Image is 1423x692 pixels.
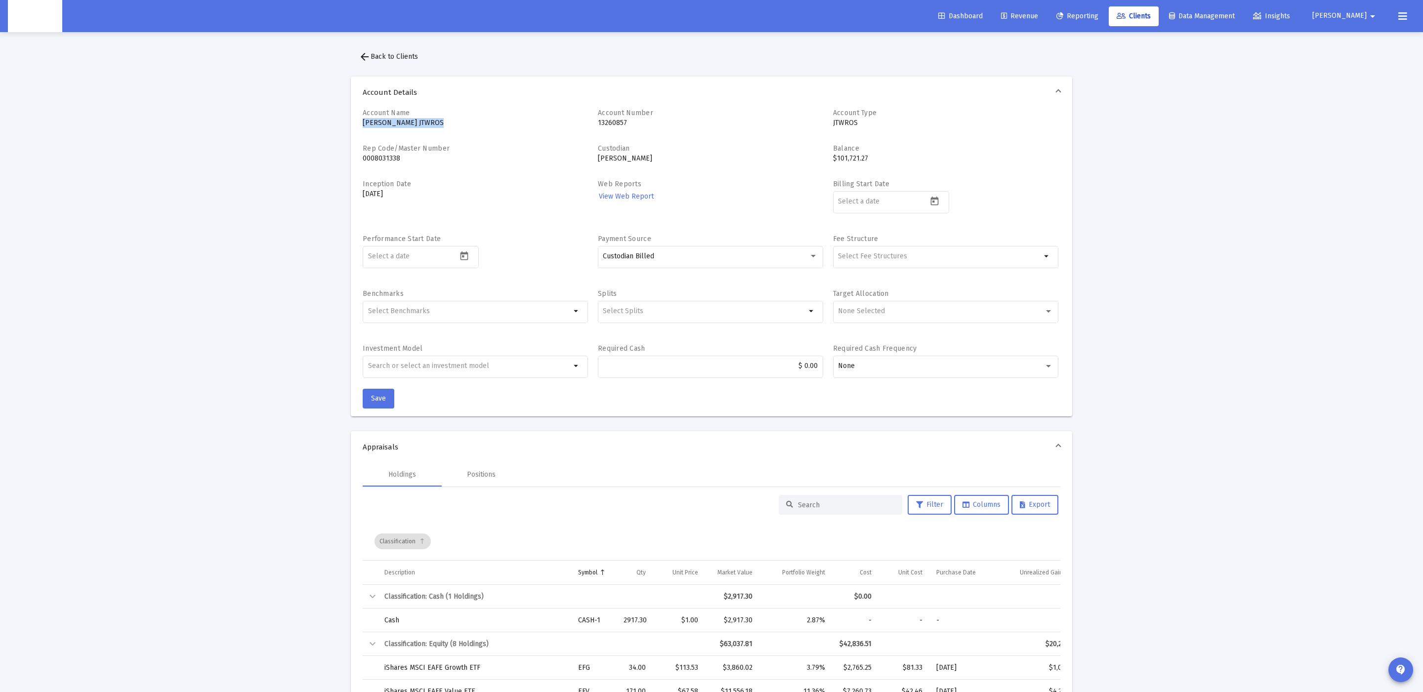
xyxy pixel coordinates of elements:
span: Data Management [1169,12,1235,20]
td: Cash [377,609,571,632]
a: Clients [1109,6,1159,26]
label: Rep Code/Master Number [363,144,450,153]
input: Select Benchmarks [368,307,571,315]
a: View Web Report [598,189,655,204]
label: Account Type [833,109,877,117]
mat-icon: arrow_drop_down [571,360,583,372]
mat-chip-list: Selection [838,250,1041,262]
button: Open calendar [927,194,941,208]
a: Insights [1245,6,1298,26]
button: Open calendar [457,248,471,263]
mat-icon: arrow_back [359,51,371,63]
label: Required Cash [598,344,645,353]
p: 13260857 [598,118,823,128]
div: $113.53 [660,663,698,673]
mat-icon: arrow_drop_down [806,305,818,317]
mat-icon: arrow_drop_down [1367,6,1379,26]
td: CASH-1 [571,609,617,632]
label: Target Allocation [833,289,889,298]
div: Unit Cost [898,569,922,576]
div: Purchase Date [936,569,976,576]
span: Back to Clients [359,52,418,61]
div: 2.87% [766,615,825,625]
div: Unrealized Gain/Loss [1020,569,1078,576]
div: $2,917.30 [712,615,753,625]
span: [PERSON_NAME] [1312,12,1367,20]
div: Qty [636,569,646,576]
span: Clients [1117,12,1151,20]
div: Holdings [388,470,416,480]
span: Export [1020,500,1050,509]
button: Save [363,389,394,408]
div: - [839,615,872,625]
div: [DATE] [936,663,989,673]
label: Web Reports [598,180,641,188]
div: 3.79% [766,663,825,673]
label: Custodian [598,144,630,153]
span: Dashboard [938,12,983,20]
td: Column Purchase Date [929,561,996,584]
td: Column Symbol [571,561,617,584]
td: iShares MSCI EAFE Growth ETF [377,656,571,680]
div: Data grid toolbar [375,523,1053,560]
label: Fee Structure [833,235,879,243]
label: Balance [833,144,859,153]
td: Column Unit Price [653,561,705,584]
div: - [885,615,922,625]
label: Required Cash Frequency [833,344,917,353]
span: Revenue [1001,12,1038,20]
p: [DATE] [363,189,588,199]
p: [PERSON_NAME] [598,154,823,163]
input: Select a date [838,198,927,205]
td: Column Market Value [705,561,759,584]
p: [PERSON_NAME] JTWROS [363,118,588,128]
label: Account Number [598,109,653,117]
input: Select a date [368,252,457,260]
div: Portfolio Weight [782,569,825,576]
div: $3,860.02 [712,663,753,673]
mat-expansion-panel-header: Appraisals [351,431,1072,463]
div: Symbol [578,569,597,576]
mat-icon: arrow_drop_down [571,305,583,317]
input: undefined [368,362,571,370]
label: Payment Source [598,235,651,243]
a: Data Management [1161,6,1243,26]
button: Filter [908,495,952,515]
div: $63,037.81 [712,639,753,649]
div: Unit Price [672,569,698,576]
div: $1.00 [660,615,698,625]
div: $0.00 [1003,592,1078,602]
input: Select Splits [603,307,806,315]
input: $2000.00 [603,362,818,370]
mat-chip-list: Selection [603,305,806,317]
div: $0.00 [839,592,872,602]
td: EFG [571,656,617,680]
td: Column Portfolio Weight [759,561,832,584]
div: - [1003,615,1078,625]
label: Account Name [363,109,410,117]
p: JTWROS [833,118,1058,128]
span: Columns [963,500,1001,509]
span: Reporting [1056,12,1098,20]
span: View Web Report [599,192,654,201]
label: Benchmarks [363,289,404,298]
input: Search [798,501,895,509]
a: Revenue [993,6,1046,26]
div: 2917.30 [624,615,645,625]
div: $1,094.77 [1003,663,1078,673]
img: Dashboard [15,6,55,26]
button: [PERSON_NAME] [1300,6,1390,26]
td: Column Description [377,561,571,584]
td: Collapse [363,632,377,656]
span: Filter [916,500,943,509]
td: Collapse [363,585,377,609]
button: Export [1011,495,1058,515]
div: $20,201.30 [1003,639,1078,649]
button: Back to Clients [351,47,426,67]
label: Billing Start Date [833,180,889,188]
mat-icon: contact_support [1395,664,1407,676]
div: Cost [860,569,872,576]
span: Appraisals [363,442,1056,452]
p: $101,721.27 [833,154,1058,163]
a: Reporting [1048,6,1106,26]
